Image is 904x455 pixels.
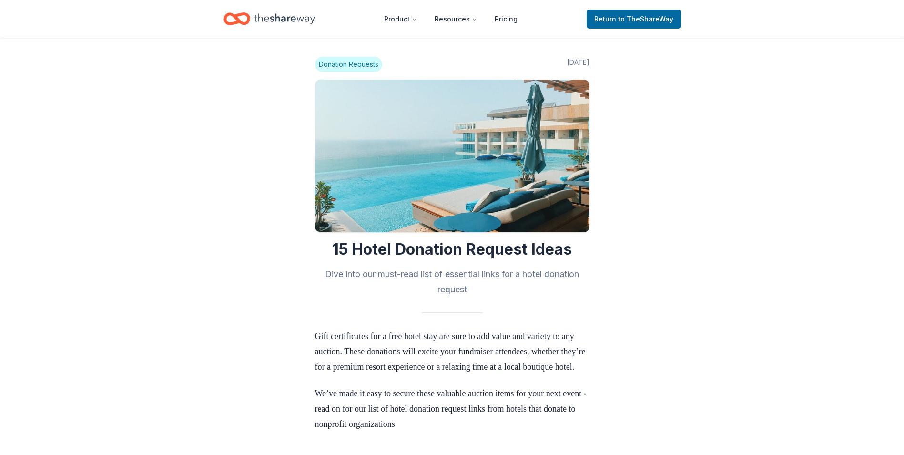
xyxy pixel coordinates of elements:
p: We’ve made it easy to secure these valuable auction items for your next event - read on for our l... [315,386,589,432]
h2: Dive into our must-read list of essential links for a hotel donation request [315,267,589,297]
span: Return [594,13,673,25]
nav: Main [376,8,525,30]
img: Image for 15 Hotel Donation Request Ideas [315,80,589,232]
button: Product [376,10,425,29]
span: Donation Requests [315,57,382,72]
span: [DATE] [567,57,589,72]
p: Gift certificates for a free hotel stay are sure to add value and variety to any auction. These d... [315,329,589,374]
a: Pricing [487,10,525,29]
span: to TheShareWay [618,15,673,23]
h1: 15 Hotel Donation Request Ideas [315,240,589,259]
a: Returnto TheShareWay [587,10,681,29]
a: Home [223,8,315,30]
button: Resources [427,10,485,29]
